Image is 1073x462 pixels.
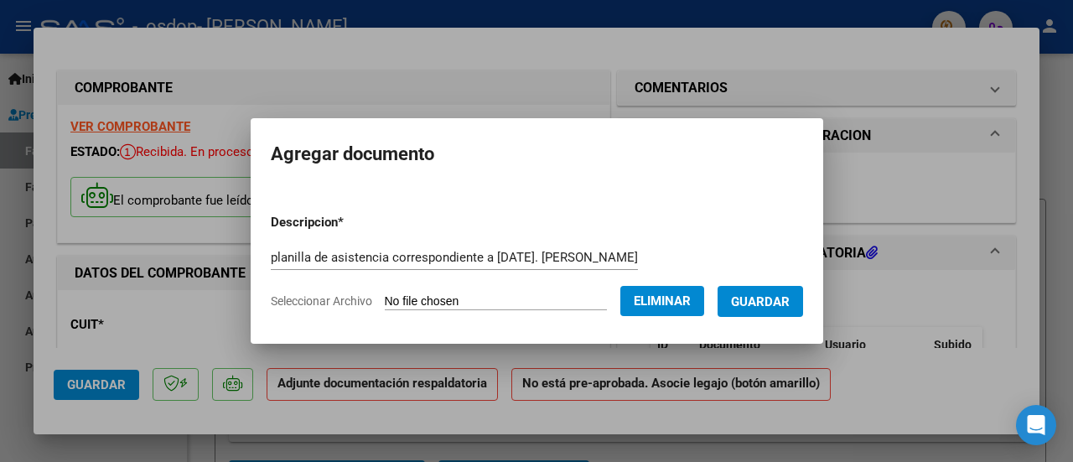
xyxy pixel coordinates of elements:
[731,294,790,309] span: Guardar
[634,293,691,309] span: Eliminar
[718,286,803,317] button: Guardar
[1016,405,1056,445] div: Open Intercom Messenger
[271,294,372,308] span: Seleccionar Archivo
[271,213,431,232] p: Descripcion
[620,286,704,316] button: Eliminar
[271,138,803,170] h2: Agregar documento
